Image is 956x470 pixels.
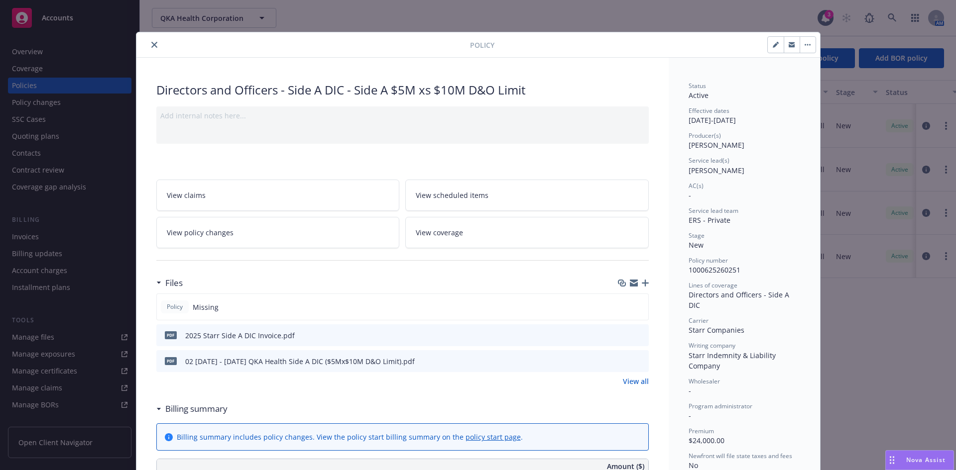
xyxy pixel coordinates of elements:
[689,341,735,350] span: Writing company
[689,325,744,335] span: Starr Companies
[689,82,706,90] span: Status
[156,277,183,289] div: Files
[156,82,649,98] div: Directors and Officers - Side A DIC - Side A $5M xs $10M D&O Limit
[906,456,946,464] span: Nova Assist
[689,351,778,371] span: Starr Indemnity & Liability Company
[689,206,738,215] span: Service lead team
[156,180,400,211] a: View claims
[885,450,954,470] button: Nova Assist
[167,227,234,238] span: View policy changes
[689,190,691,200] span: -
[165,402,228,415] h3: Billing summary
[689,140,744,150] span: [PERSON_NAME]
[185,356,415,367] div: 02 [DATE] - [DATE] QKA Health Side A DIC ($5Mx$10M D&O Limit).pdf
[689,156,729,165] span: Service lead(s)
[636,356,645,367] button: preview file
[416,227,463,238] span: View coverage
[689,452,792,460] span: Newfront will file state taxes and fees
[165,331,177,339] span: pdf
[620,356,628,367] button: download file
[156,402,228,415] div: Billing summary
[636,330,645,341] button: preview file
[165,302,185,311] span: Policy
[689,402,752,410] span: Program administrator
[160,110,645,121] div: Add internal notes here...
[405,180,649,211] a: View scheduled items
[689,290,791,310] span: Directors and Officers - Side A DIC
[167,190,206,200] span: View claims
[689,106,729,115] span: Effective dates
[689,316,709,325] span: Carrier
[416,190,488,200] span: View scheduled items
[886,451,898,470] div: Drag to move
[466,432,521,442] a: policy start page
[689,256,728,265] span: Policy number
[620,330,628,341] button: download file
[165,357,177,365] span: pdf
[193,302,219,312] span: Missing
[689,427,714,435] span: Premium
[689,377,720,385] span: Wholesaler
[148,39,160,51] button: close
[689,461,698,470] span: No
[623,376,649,386] a: View all
[177,432,523,442] div: Billing summary includes policy changes. View the policy start billing summary on the .
[689,265,740,275] span: 1000625260251
[689,240,704,250] span: New
[689,91,709,100] span: Active
[689,281,737,289] span: Lines of coverage
[405,217,649,248] a: View coverage
[689,106,800,125] div: [DATE] - [DATE]
[470,40,494,50] span: Policy
[156,217,400,248] a: View policy changes
[689,411,691,420] span: -
[689,386,691,395] span: -
[689,231,705,240] span: Stage
[689,131,721,140] span: Producer(s)
[165,277,183,289] h3: Files
[689,436,724,445] span: $24,000.00
[689,182,704,190] span: AC(s)
[689,215,730,225] span: ERS - Private
[185,330,295,341] div: 2025 Starr Side A DIC Invoice.pdf
[689,166,744,175] span: [PERSON_NAME]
